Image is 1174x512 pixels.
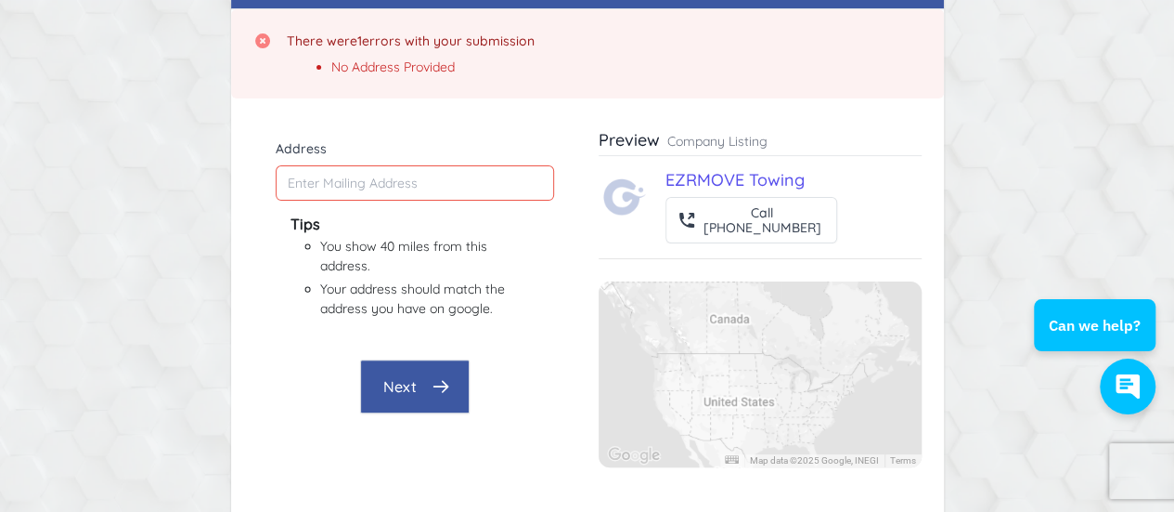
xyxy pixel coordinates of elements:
img: Towing.com Logo [602,175,647,219]
label: Address [276,139,554,158]
li: You show 40 miles from this address. [320,237,510,276]
span: Map data ©2025 Google, INEGI [750,455,879,466]
b: Tips [290,215,320,233]
a: Terms (opens in new tab) [890,455,916,466]
button: Call[PHONE_NUMBER] [665,197,837,243]
h3: Preview [599,129,660,151]
input: Enter Mailing Address [276,165,554,201]
div: Call [PHONE_NUMBER] [703,205,821,235]
span: 1 [357,33,362,49]
iframe: Conversations [1022,248,1174,433]
p: Company Listing [667,132,768,151]
button: Next [360,360,470,414]
img: Google [603,443,664,467]
a: Open this area in Google Maps (opens a new window) [603,443,664,467]
a: EZRMOVE Towing [665,169,805,190]
li: No Address Provided [331,58,535,76]
li: Your address should match the address you have on google. [320,280,510,319]
button: Keyboard shortcuts [725,455,738,464]
h3: There were errors with your submission [287,32,535,50]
